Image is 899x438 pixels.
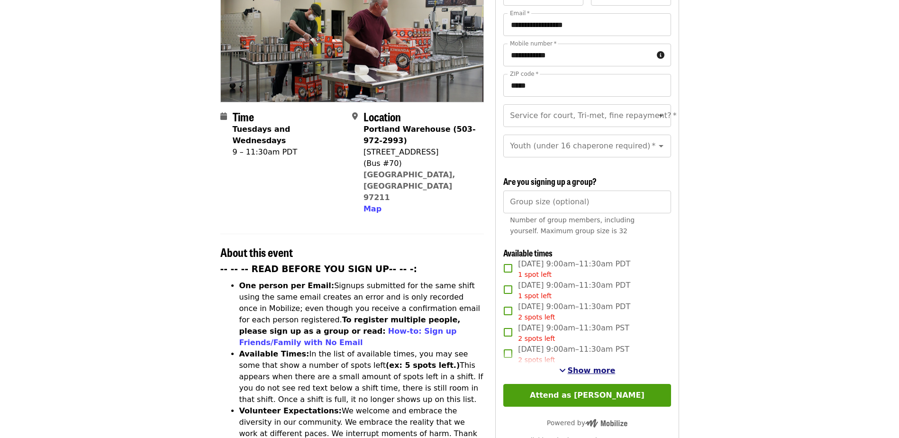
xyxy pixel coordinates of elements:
span: Time [233,108,254,125]
label: Mobile number [510,41,556,46]
div: (Bus #70) [363,158,476,169]
span: [DATE] 9:00am–11:30am PDT [518,258,630,280]
span: [DATE] 9:00am–11:30am PST [518,344,629,365]
span: 2 spots left [518,313,555,321]
input: Email [503,13,671,36]
button: Map [363,203,381,215]
input: [object Object] [503,191,671,213]
img: Powered by Mobilize [585,419,627,428]
strong: -- -- -- READ BEFORE YOU SIGN UP-- -- -: [220,264,418,274]
span: 2 spots left [518,335,555,342]
span: About this event [220,244,293,260]
button: Attend as [PERSON_NAME] [503,384,671,407]
a: [GEOGRAPHIC_DATA], [GEOGRAPHIC_DATA] 97211 [363,170,455,202]
label: ZIP code [510,71,538,77]
i: map-marker-alt icon [352,112,358,121]
input: Mobile number [503,44,653,66]
strong: Portland Warehouse (503-972-2993) [363,125,476,145]
input: ZIP code [503,74,671,97]
div: 9 – 11:30am PDT [233,146,345,158]
strong: (ex: 5 spots left.) [386,361,460,370]
span: Available times [503,246,553,259]
span: Map [363,204,381,213]
button: Open [654,139,668,153]
li: Signups submitted for the same shift using the same email creates an error and is only recorded o... [239,280,484,348]
span: Show more [568,366,616,375]
strong: One person per Email: [239,281,335,290]
span: Location [363,108,401,125]
li: In the list of available times, you may see some that show a number of spots left This appears wh... [239,348,484,405]
strong: Available Times: [239,349,309,358]
strong: Volunteer Expectations: [239,406,342,415]
i: circle-info icon [657,51,664,60]
span: [DATE] 9:00am–11:30am PST [518,322,629,344]
span: 1 spot left [518,271,552,278]
span: [DATE] 9:00am–11:30am PDT [518,280,630,301]
div: [STREET_ADDRESS] [363,146,476,158]
span: 2 spots left [518,356,555,364]
span: Powered by [547,419,627,427]
i: calendar icon [220,112,227,121]
button: See more timeslots [559,365,616,376]
label: Email [510,10,530,16]
span: 1 spot left [518,292,552,300]
span: Are you signing up a group? [503,175,597,187]
span: [DATE] 9:00am–11:30am PDT [518,301,630,322]
strong: Tuesdays and Wednesdays [233,125,291,145]
a: How-to: Sign up Friends/Family with No Email [239,327,457,347]
strong: To register multiple people, please sign up as a group or read: [239,315,461,336]
button: Open [654,109,668,122]
span: Number of group members, including yourself. Maximum group size is 32 [510,216,635,235]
